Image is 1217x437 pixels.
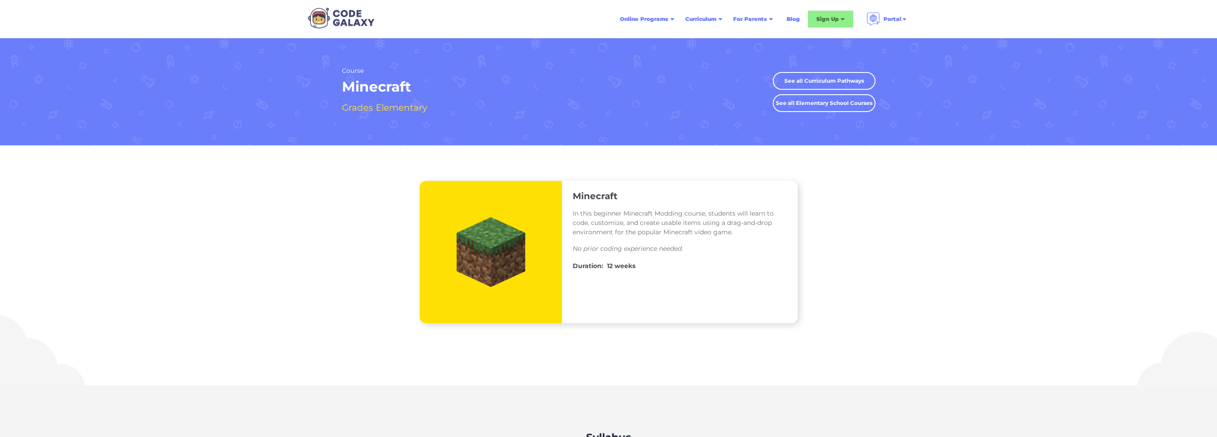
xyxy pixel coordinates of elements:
a: See all Elementary School Courses [773,94,876,112]
a: See all Curriculum Pathways [773,72,876,90]
div: Sign Up [816,15,839,24]
h4: Elementary [376,100,427,115]
div: Online Programs [620,15,668,24]
h3: Minecraft [573,190,618,202]
div: For Parents [733,15,767,24]
h4: 12 weeks [607,261,635,271]
em: No prior coding experience needed. [573,245,683,253]
div: Curriculum [685,15,716,24]
h1: Minecraft [342,78,430,96]
h4: Grades [342,100,373,115]
img: Cloud Illustration [1128,325,1217,388]
div: Portal [884,15,901,24]
h2: Course [342,67,430,75]
p: In this beginner Minecraft Modding course, students will learn to code, customize, and create usa... [573,209,787,237]
a: Blog [781,11,805,27]
h4: Duration: [573,261,603,271]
